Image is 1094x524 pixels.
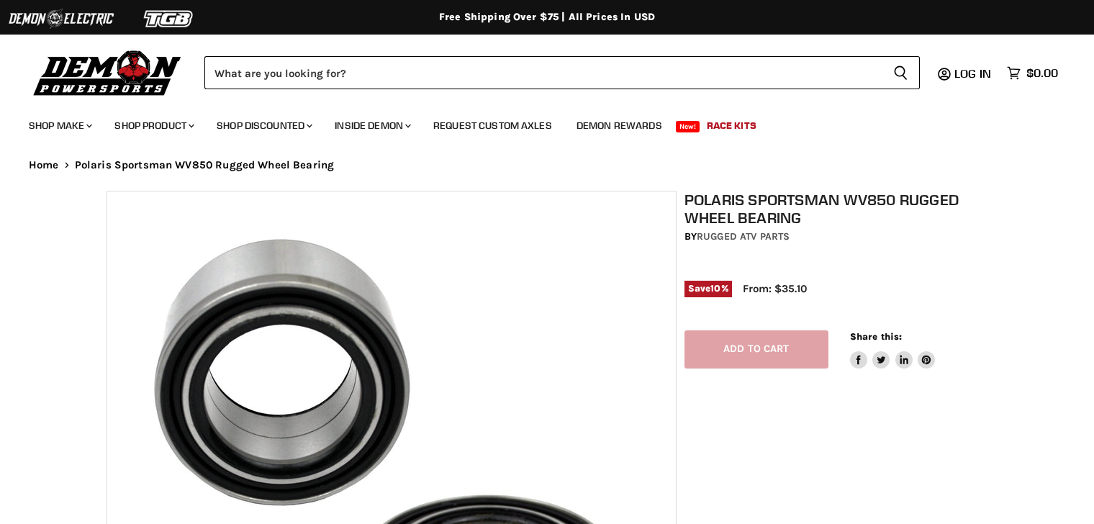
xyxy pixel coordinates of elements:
[1026,66,1058,80] span: $0.00
[324,111,420,140] a: Inside Demon
[75,159,335,171] span: Polaris Sportsman WV850 Rugged Wheel Bearing
[684,191,995,227] h1: Polaris Sportsman WV850 Rugged Wheel Bearing
[948,67,1000,80] a: Log in
[710,283,720,294] span: 10
[697,230,790,243] a: Rugged ATV Parts
[684,229,995,245] div: by
[115,5,223,32] img: TGB Logo 2
[882,56,920,89] button: Search
[18,105,1054,140] ul: Main menu
[850,331,902,342] span: Share this:
[422,111,563,140] a: Request Custom Axles
[7,5,115,32] img: Demon Electric Logo 2
[954,66,991,81] span: Log in
[1000,63,1065,83] a: $0.00
[676,121,700,132] span: New!
[850,330,936,369] aside: Share this:
[566,111,673,140] a: Demon Rewards
[204,56,882,89] input: Search
[104,111,203,140] a: Shop Product
[204,56,920,89] form: Product
[206,111,321,140] a: Shop Discounted
[18,111,101,140] a: Shop Make
[684,281,732,297] span: Save %
[29,47,186,98] img: Demon Powersports
[743,282,807,295] span: From: $35.10
[696,111,767,140] a: Race Kits
[29,159,59,171] a: Home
